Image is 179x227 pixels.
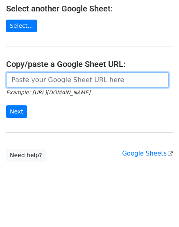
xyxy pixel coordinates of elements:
[122,150,173,157] a: Google Sheets
[6,105,27,118] input: Next
[6,72,169,88] input: Paste your Google Sheet URL here
[6,149,46,162] a: Need help?
[6,4,173,13] h4: Select another Google Sheet:
[138,188,179,227] iframe: Chat Widget
[6,59,173,69] h4: Copy/paste a Google Sheet URL:
[6,89,90,96] small: Example: [URL][DOMAIN_NAME]
[6,20,37,32] a: Select...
